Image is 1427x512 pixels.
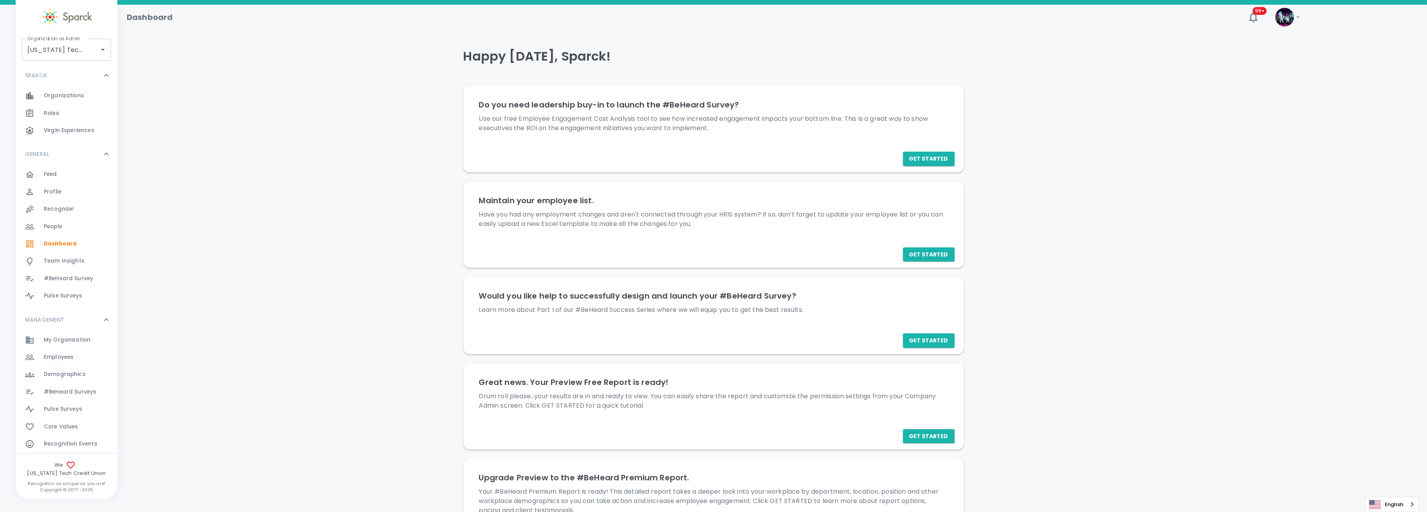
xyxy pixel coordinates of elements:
p: Copyright © 2017 - 2025 [16,487,117,493]
a: Reporting [16,453,117,470]
div: SPARCK [16,64,117,87]
a: Sparck logo [16,8,117,26]
a: Pulse Surveys [16,287,117,304]
button: Get Started [903,152,955,166]
h6: Do you need leadership buy-in to launch the #BeHeard Survey? [479,98,948,111]
p: Have you had any employment changes and aren't connected through your HRIS system? If so, don’t f... [479,210,948,229]
a: #BeHeard Survey [16,270,117,287]
h6: Upgrade Preview to the #BeHeard Premium Report. [479,471,948,484]
a: #BeHeard Surveys [16,383,117,401]
div: SPARCK [16,87,117,142]
button: 99+ [1244,8,1263,27]
p: Learn more about Part I of our #BeHeard Success Series where we will equip you to get the best re... [479,305,948,315]
h6: Great news. Your Preview Free Report is ready! [479,376,948,388]
a: Team Insights [16,252,117,270]
span: Recognition Events [44,440,97,448]
p: Drum roll please...your results are in and ready to view. You can easily share the report and cus... [479,392,948,410]
aside: Language selected: English [1365,497,1419,512]
p: SPARCK [25,72,47,79]
span: Employees [44,353,74,361]
a: Employees [16,349,117,366]
h6: Would you like help to successfully design and launch your #BeHeard Survey? [479,290,948,302]
img: Sparck logo [41,8,92,26]
p: GENERAL [25,150,49,158]
a: Pulse Surveys [16,401,117,418]
span: We [US_STATE] Tech Credit Union [16,460,117,477]
span: #BeHeard Survey [44,275,93,283]
div: Language [1365,497,1419,512]
span: Demographics [44,371,86,378]
a: Profile [16,183,117,201]
a: English [1365,497,1419,512]
div: GENERAL [16,142,117,166]
a: People [16,218,117,235]
h4: Happy [DATE], Sparck! [463,48,964,64]
div: GENERAL [16,166,117,308]
a: My Organization [16,331,117,349]
span: Organizations [44,92,84,100]
h1: Dashboard [127,11,172,23]
div: MANAGEMENT [16,308,117,331]
span: Recognize! [44,205,74,213]
span: Team Insights [44,257,84,265]
div: MANAGEMENT [16,331,117,508]
p: Recognition as unique as you are! [16,480,117,487]
span: Profile [44,188,61,196]
a: Feed [16,166,117,183]
button: Get Started [903,429,955,444]
span: People [44,223,62,231]
a: Recognition Events [16,435,117,453]
img: Picture of Sparck [1275,8,1294,27]
a: Demographics [16,366,117,383]
p: Use our free Employee Engagement Cost Analysis tool to see how increased engagement impacts your ... [479,114,948,133]
span: #BeHeard Surveys [44,388,96,396]
label: Organization as Admin [27,35,80,42]
a: Recognize! [16,201,117,218]
button: Get Started [903,247,955,262]
button: Get Started [903,333,955,348]
span: Pulse Surveys [44,405,82,413]
a: Organizations [16,87,117,104]
h6: Maintain your employee list. [479,194,948,207]
span: My Organization [44,336,90,344]
a: Roles [16,105,117,122]
p: MANAGEMENT [25,316,65,324]
span: 99+ [1253,7,1267,15]
span: Roles [44,109,59,117]
span: Core Values [44,423,78,431]
button: Open [97,44,108,55]
span: Dashboard [44,240,77,248]
span: Virgin Experiences [44,127,94,134]
span: Pulse Surveys [44,292,82,300]
a: Virgin Experiences [16,122,117,139]
span: Feed [44,170,57,178]
a: Core Values [16,418,117,435]
a: Dashboard [16,235,117,252]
